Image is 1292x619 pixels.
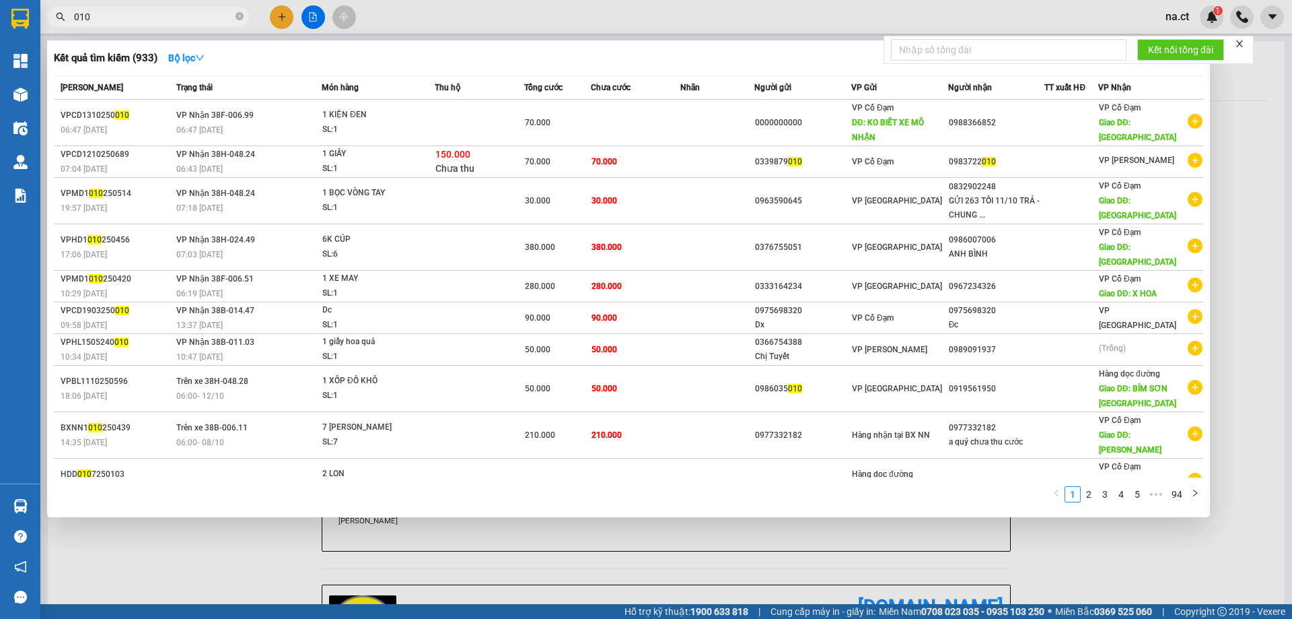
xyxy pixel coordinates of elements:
[176,377,248,386] span: Trên xe 38H-048.28
[61,187,172,201] div: VPMD1 250514
[982,157,996,166] span: 010
[1167,486,1187,502] li: 94
[1081,487,1096,502] a: 2
[236,12,244,20] span: close-circle
[13,88,28,102] img: warehouse-icon
[852,103,894,112] span: VP Cổ Đạm
[322,147,423,162] div: 1 GIẤY
[591,196,617,205] span: 30.000
[322,108,423,123] div: 1 KIỆN ĐEN
[322,232,423,247] div: 6K CÚP
[61,250,107,259] span: 17:06 [DATE]
[61,438,107,447] span: 14:35 [DATE]
[852,196,942,205] span: VP [GEOGRAPHIC_DATA]
[435,149,470,160] span: 150.000
[157,47,215,69] button: Bộ lọcdown
[591,157,617,166] span: 70.000
[755,116,851,130] div: 0000000000
[322,318,423,333] div: SL: 1
[852,118,924,142] span: DĐ: KO BIẾT XE MÔ NHẬN
[89,189,103,198] span: 010
[13,189,28,203] img: solution-icon
[61,421,172,435] div: BXNN1 250439
[525,157,550,166] span: 70.000
[74,9,233,24] input: Tìm tên, số ĐT hoặc mã đơn
[322,247,423,262] div: SL: 6
[1191,489,1199,497] span: right
[1065,486,1081,502] li: 1
[851,83,877,92] span: VP Gửi
[14,591,27,604] span: message
[949,343,1044,357] div: 0989091937
[852,430,930,440] span: Hàng nhận tại BX NN
[61,164,107,174] span: 07:04 [DATE]
[1148,42,1213,57] span: Kết nối tổng đài
[176,289,223,298] span: 06:19 [DATE]
[176,306,254,315] span: VP Nhận 38B-014.47
[755,475,851,489] div: 0000000000
[176,477,202,486] span: VP Gửi
[61,467,172,482] div: HDD 7250103
[1099,118,1176,142] span: Giao DĐ: [GEOGRAPHIC_DATA]
[680,83,700,92] span: Nhãn
[525,282,555,291] span: 280.000
[1099,228,1141,237] span: VP Cổ Đạm
[1099,242,1176,267] span: Giao DĐ: [GEOGRAPHIC_DATA]
[852,313,894,323] span: VP Cổ Đạm
[591,430,622,440] span: 210.000
[949,233,1044,247] div: 0986007006
[61,203,107,213] span: 19:57 [DATE]
[176,274,254,284] span: VP Nhận 38F-006.51
[591,282,622,291] span: 280.000
[949,304,1044,318] div: 0975698320
[525,384,550,393] span: 50.000
[176,110,254,120] span: VP Nhận 38F-006.99
[435,83,460,92] span: Thu hộ
[1099,196,1176,220] span: Giao DĐ: [GEOGRAPHIC_DATA]
[1145,486,1167,502] span: •••
[524,83,563,92] span: Tổng cước
[525,118,550,127] span: 70.000
[322,335,423,350] div: 1 giấy hoa quả
[322,389,423,403] div: SL: 1
[88,423,102,432] span: 010
[755,350,851,364] div: Chị Tuyết
[168,53,205,63] strong: Bộ lọc
[195,53,205,63] span: down
[322,271,423,286] div: 1 XE MAY
[1188,192,1203,207] span: plus-circle
[61,335,172,350] div: VPHL1505240
[1081,486,1097,502] li: 2
[1188,309,1203,324] span: plus-circle
[1099,430,1161,455] span: Giao DĐ: [PERSON_NAME]
[949,194,1044,222] div: GỬI 263 TỐI 11/10 TRẢ - CHUNG ...
[176,391,224,401] span: 06:00 - 12/10
[322,186,423,201] div: 1 BỌC VÒNG TAY
[755,428,851,443] div: 0977332182
[525,313,550,323] span: 90.000
[13,54,28,68] img: dashboard-icon
[322,303,423,318] div: Dc
[591,313,617,323] span: 90.000
[61,304,172,318] div: VPCD1903250
[1145,486,1167,502] li: Next 5 Pages
[1188,153,1203,168] span: plus-circle
[1168,487,1186,502] a: 94
[1099,344,1126,353] span: (Trống)
[176,235,255,245] span: VP Nhận 38H-024.49
[591,345,617,354] span: 50.000
[591,242,622,252] span: 380.000
[1235,39,1244,48] span: close
[176,125,223,135] span: 06:47 [DATE]
[755,155,851,169] div: 0339879
[891,39,1126,61] input: Nhập số tổng đài
[77,469,92,479] span: 010
[176,250,223,259] span: 07:03 [DATE]
[176,203,223,213] span: 07:18 [DATE]
[525,242,555,252] span: 380.000
[755,280,851,294] div: 0333164234
[61,289,107,298] span: 10:29 [DATE]
[13,155,28,169] img: warehouse-icon
[176,337,254,347] span: VP Nhận 38B-011.03
[1188,426,1203,441] span: plus-circle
